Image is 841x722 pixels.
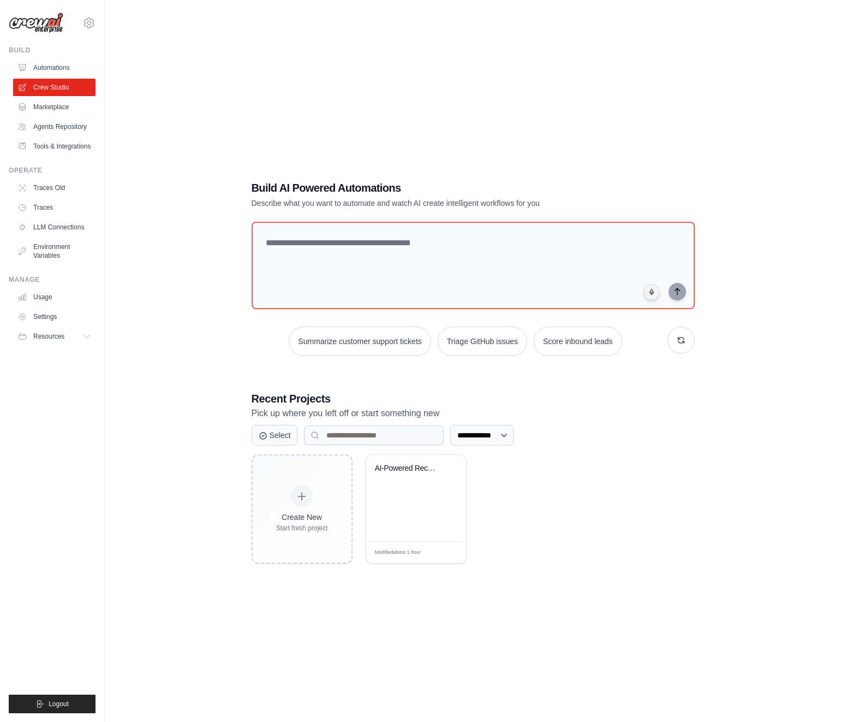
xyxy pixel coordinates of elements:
[9,695,96,713] button: Logout
[49,700,69,708] span: Logout
[9,46,96,55] div: Build
[13,118,96,135] a: Agents Repository
[276,512,328,523] div: Create New
[9,13,63,33] img: Logo
[667,327,695,354] button: Get new suggestions
[643,284,660,300] button: Click to speak your automation idea
[13,179,96,197] a: Traces Old
[13,328,96,345] button: Resources
[13,238,96,264] a: Environment Variables
[13,308,96,326] a: Settings
[252,425,298,446] button: Select
[13,199,96,216] a: Traces
[375,549,421,557] span: Modified about 1 hour
[9,166,96,175] div: Operate
[13,288,96,306] a: Usage
[276,524,328,532] div: Start fresh project
[13,138,96,155] a: Tools & Integrations
[440,548,449,557] span: Edit
[13,59,96,76] a: Automations
[289,327,431,356] button: Summarize customer support tickets
[252,198,618,209] p: Describe what you want to automate and watch AI create intelligent workflows for you
[534,327,622,356] button: Score inbound leads
[438,327,527,356] button: Triage GitHub issues
[252,406,695,421] p: Pick up where you left off or start something new
[252,391,695,406] h3: Recent Projects
[13,98,96,116] a: Marketplace
[13,218,96,236] a: LLM Connections
[9,275,96,284] div: Manage
[33,332,64,341] span: Resources
[252,180,618,196] h1: Build AI Powered Automations
[375,464,441,474] div: AI-Powered Recruitment Intelligence with Brand Sentiment Tracking
[13,79,96,96] a: Crew Studio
